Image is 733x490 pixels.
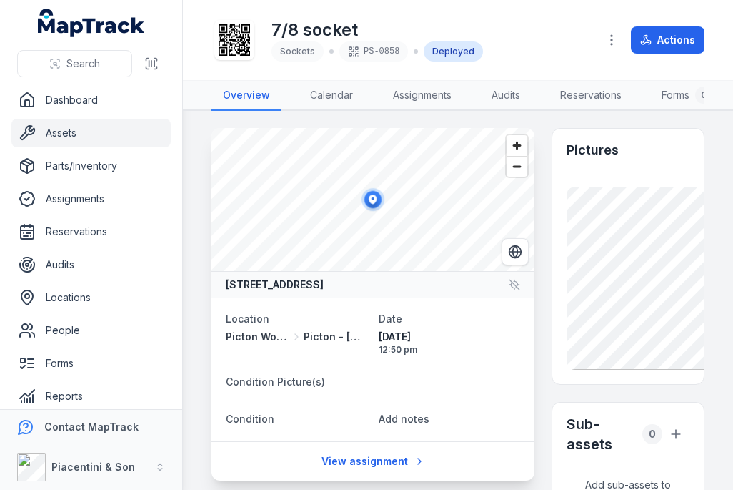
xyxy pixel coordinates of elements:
[11,316,171,345] a: People
[11,349,171,378] a: Forms
[379,330,520,356] time: 9/10/2025, 12:50:54 pm
[11,86,171,114] a: Dashboard
[226,330,367,344] a: Picton Workshops & BaysPicton - [GEOGRAPHIC_DATA]
[226,413,274,425] span: Condition
[502,238,529,265] button: Switch to Satellite View
[507,156,527,177] button: Zoom out
[480,81,532,111] a: Audits
[379,313,402,325] span: Date
[379,344,520,356] span: 12:50 pm
[211,128,534,271] canvas: Map
[44,421,139,433] strong: Contact MapTrack
[567,414,637,454] h2: Sub-assets
[507,135,527,156] button: Zoom in
[549,81,633,111] a: Reservations
[695,87,712,104] div: 0
[66,57,100,71] span: Search
[226,376,325,388] span: Condition Picture(s)
[11,152,171,180] a: Parts/Inventory
[38,9,145,37] a: MapTrack
[11,217,171,246] a: Reservations
[642,424,662,444] div: 0
[299,81,364,111] a: Calendar
[339,41,408,62] div: PS-0858
[312,448,434,475] a: View assignment
[382,81,463,111] a: Assignments
[379,330,520,344] span: [DATE]
[271,19,483,41] h1: 7/8 socket
[211,81,281,111] a: Overview
[226,278,324,292] strong: [STREET_ADDRESS]
[650,81,724,111] a: Forms0
[11,250,171,279] a: Audits
[280,46,315,57] span: Sockets
[226,313,269,325] span: Location
[11,283,171,312] a: Locations
[11,185,171,213] a: Assignments
[11,382,171,411] a: Reports
[567,140,619,160] h3: Pictures
[17,50,132,77] button: Search
[11,119,171,147] a: Assets
[424,41,483,62] div: Deployed
[304,330,367,344] span: Picton - [GEOGRAPHIC_DATA]
[51,461,135,473] strong: Piacentini & Son
[226,330,289,344] span: Picton Workshops & Bays
[379,413,429,425] span: Add notes
[631,26,704,54] button: Actions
